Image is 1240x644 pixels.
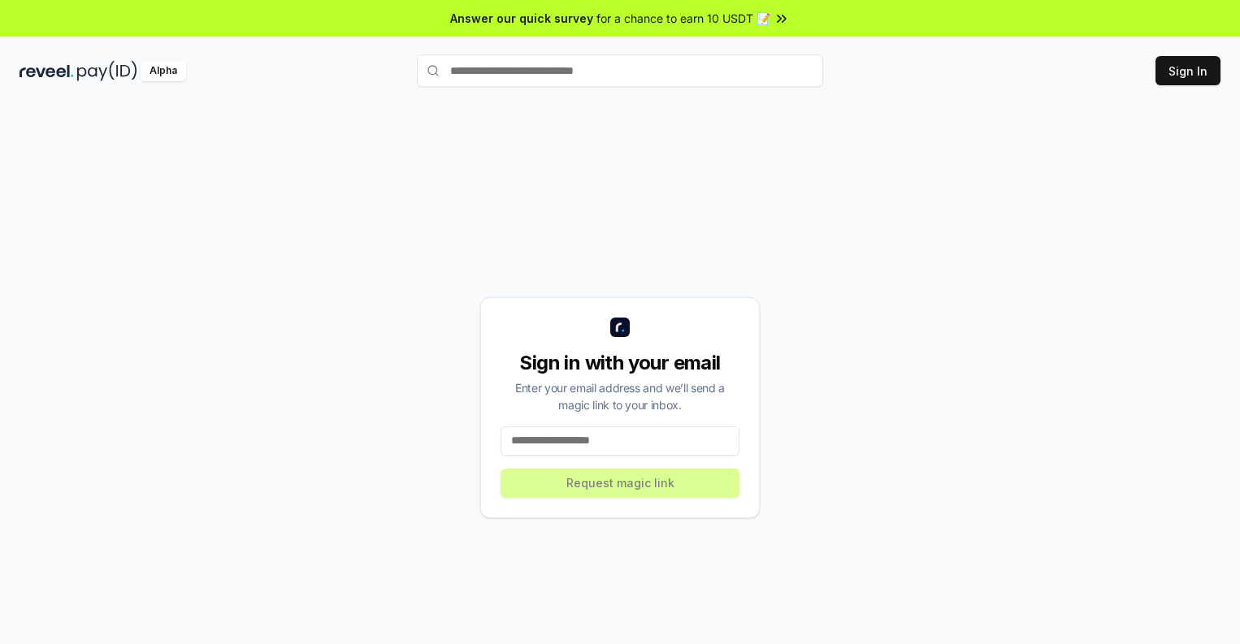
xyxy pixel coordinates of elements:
[610,318,630,337] img: logo_small
[20,61,74,81] img: reveel_dark
[501,379,739,413] div: Enter your email address and we’ll send a magic link to your inbox.
[141,61,186,81] div: Alpha
[450,10,593,27] span: Answer our quick survey
[596,10,770,27] span: for a chance to earn 10 USDT 📝
[501,350,739,376] div: Sign in with your email
[77,61,137,81] img: pay_id
[1155,56,1220,85] button: Sign In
